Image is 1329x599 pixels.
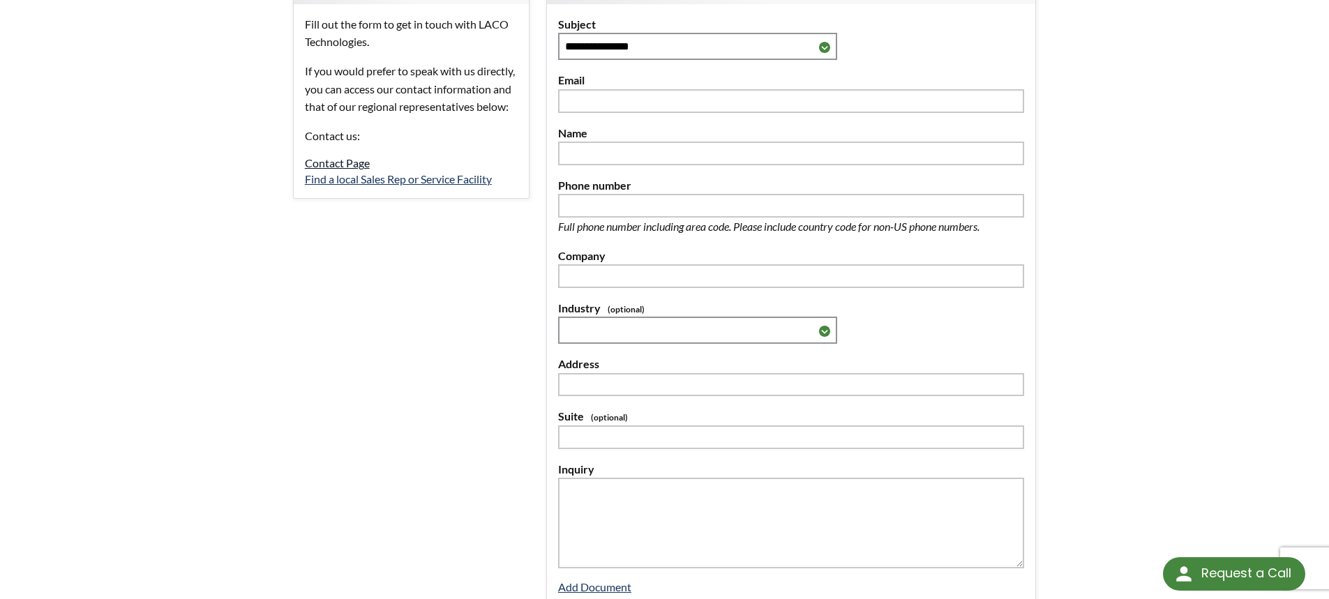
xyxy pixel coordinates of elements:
a: Find a local Sales Rep or Service Facility [305,172,492,185]
label: Company [558,247,1024,265]
label: Suite [558,407,1024,425]
label: Email [558,71,1024,89]
label: Industry [558,299,1024,317]
a: Contact Page [305,156,370,169]
div: Request a Call [1163,557,1305,591]
p: Full phone number including area code. Please include country code for non-US phone numbers. [558,218,1024,236]
img: round button [1173,563,1195,585]
p: Contact us: [305,127,518,145]
label: Subject [558,15,1024,33]
div: Request a Call [1201,557,1291,589]
p: If you would prefer to speak with us directly, you can access our contact information and that of... [305,62,518,116]
label: Phone number [558,176,1024,195]
label: Inquiry [558,460,1024,478]
label: Address [558,355,1024,373]
label: Name [558,124,1024,142]
a: Add Document [558,580,631,593]
p: Fill out the form to get in touch with LACO Technologies. [305,15,518,51]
